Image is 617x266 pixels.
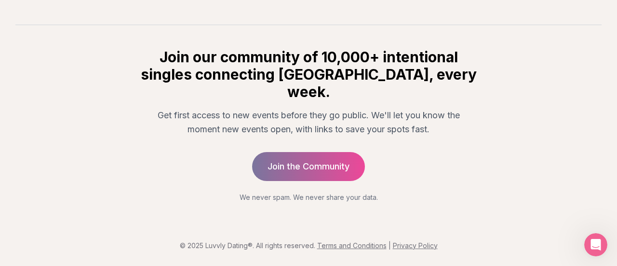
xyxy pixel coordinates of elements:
span: | [389,241,391,250]
h2: Join our community of 10,000+ intentional singles connecting [GEOGRAPHIC_DATA], every week. [139,48,478,100]
iframe: Intercom live chat [584,233,607,256]
p: Get first access to new events before they go public. We'll let you know the moment new events op... [147,108,470,137]
a: Join the Community [252,152,365,181]
p: We never spam. We never share your data. [139,193,478,202]
p: © 2025 Luvvly Dating®. All rights reserved. [8,241,609,251]
a: Privacy Policy [393,241,438,250]
a: Terms and Conditions [317,241,387,250]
